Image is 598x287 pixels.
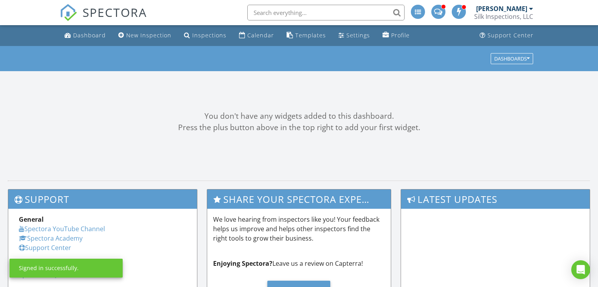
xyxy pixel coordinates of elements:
[491,53,533,64] button: Dashboards
[488,31,534,39] div: Support Center
[83,4,147,20] span: SPECTORA
[247,31,274,39] div: Calendar
[19,234,83,243] a: Spectora Academy
[213,215,385,243] p: We love hearing from inspectors like you! Your feedback helps us improve and helps other inspecto...
[236,28,277,43] a: Calendar
[213,259,272,268] strong: Enjoying Spectora?
[60,11,147,27] a: SPECTORA
[391,31,410,39] div: Profile
[115,28,175,43] a: New Inspection
[181,28,230,43] a: Inspections
[346,31,370,39] div: Settings
[213,259,385,268] p: Leave us a review on Capterra!
[19,224,105,233] a: Spectora YouTube Channel
[283,28,329,43] a: Templates
[61,28,109,43] a: Dashboard
[477,28,537,43] a: Support Center
[8,110,590,122] div: You don't have any widgets added to this dashboard.
[247,5,405,20] input: Search everything...
[192,31,226,39] div: Inspections
[476,5,527,13] div: [PERSON_NAME]
[19,215,44,224] strong: General
[19,270,57,279] a: Spectora HQ
[295,31,326,39] div: Templates
[8,122,590,133] div: Press the plus button above in the top right to add your first widget.
[207,189,391,209] h3: Share Your Spectora Experience
[379,28,413,43] a: Profile
[401,189,590,209] h3: Latest Updates
[8,189,197,209] h3: Support
[335,28,373,43] a: Settings
[73,31,106,39] div: Dashboard
[19,264,79,272] div: Signed in successfully.
[126,31,171,39] div: New Inspection
[19,243,71,252] a: Support Center
[494,56,530,61] div: Dashboards
[474,13,533,20] div: Silk Inspections, LLC
[571,260,590,279] div: Open Intercom Messenger
[60,4,77,21] img: The Best Home Inspection Software - Spectora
